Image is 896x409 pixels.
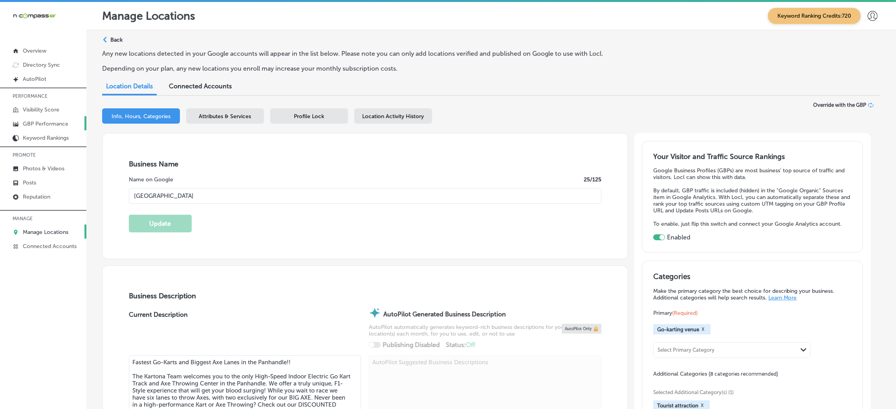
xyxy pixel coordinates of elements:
span: Location Details [106,82,153,90]
span: Profile Lock [294,113,324,120]
label: 25 /125 [584,176,601,183]
p: Make the primary category the best choice for describing your business. Additional categories wil... [653,288,852,301]
div: Select Primary Category [658,347,715,353]
button: X [699,326,707,332]
p: Manage Locations [23,229,68,236]
img: autopilot-icon [369,307,381,319]
p: Overview [23,47,46,54]
span: Selected Additional Category(s) (1) [653,389,846,395]
p: Visibility Score [23,106,59,113]
p: By default, GBP traffic is included (hidden) in the "Google Organic" Sources item in Google Analy... [653,187,852,214]
p: GBP Performance [23,121,68,127]
p: Manage Locations [102,9,195,22]
p: Any new locations detected in your Google accounts will appear in the list below. Please note you... [102,50,608,57]
h3: Business Name [129,160,601,168]
a: Learn More [768,294,797,301]
h3: Categories [653,272,852,284]
p: Google Business Profiles (GBPs) are most business' top source of traffic and visitors. Locl can s... [653,167,852,181]
p: Posts [23,179,36,186]
p: Depending on your plan, any new locations you enroll may increase your monthly subscription costs. [102,65,608,72]
p: Reputation [23,194,50,200]
p: To enable, just flip this switch and connect your Google Analytics account. [653,221,852,227]
span: Connected Accounts [169,82,232,90]
span: Primary [653,310,698,316]
strong: AutoPilot Generated Business Description [383,310,506,318]
button: X [698,402,706,409]
span: (Required) [672,310,698,316]
h3: Business Description [129,292,601,300]
span: Additional Categories [653,371,778,377]
span: Info, Hours, Categories [112,113,170,120]
span: Override with the GBP [813,102,866,108]
input: Enter Location Name [129,188,601,204]
span: Attributes & Services [199,113,251,120]
label: Name on Google [129,176,173,183]
h3: Your Visitor and Traffic Source Rankings [653,152,852,161]
span: (8 categories recommended) [709,370,778,378]
label: Current Description [129,311,188,355]
p: Back [110,37,123,43]
button: Update [129,215,192,232]
span: Location Activity History [363,113,424,120]
p: Connected Accounts [23,243,77,250]
p: Photos & Videos [23,165,64,172]
p: Keyword Rankings [23,135,69,141]
span: Keyword Ranking Credits: 720 [768,8,861,24]
p: AutoPilot [23,76,46,82]
label: Enabled [667,234,691,241]
p: Directory Sync [23,62,60,68]
span: Go-karting venue [657,327,699,332]
img: 660ab0bf-5cc7-4cb8-ba1c-48b5ae0f18e60NCTV_CLogo_TV_Black_-500x88.png [13,12,56,20]
span: Tourist attraction [657,403,698,409]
